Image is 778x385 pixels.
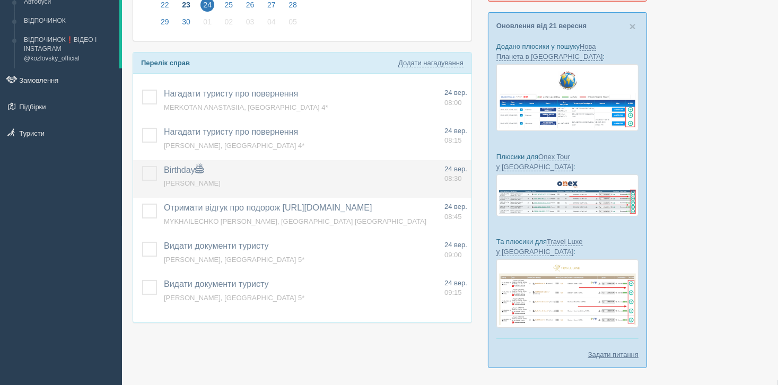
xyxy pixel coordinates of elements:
span: 09:15 [444,288,462,296]
a: MERKOTAN ANASTASIIA, [GEOGRAPHIC_DATA] 4* [164,103,328,111]
span: 03 [243,15,257,29]
a: ВІДПОЧИНОК❗️ВІДЕО І INSTAGRAM @kozlovsky_official [19,31,119,68]
a: 05 [283,16,300,33]
span: 24 вер. [444,241,467,249]
a: ВІДПОЧИНОК [19,12,119,31]
span: 08:45 [444,213,462,221]
a: Нова Планета в [GEOGRAPHIC_DATA] [496,42,603,61]
a: Оновлення від 21 вересня [496,22,587,30]
a: [PERSON_NAME], [GEOGRAPHIC_DATA] 5* [164,294,304,302]
a: Видати документи туристу [164,279,269,288]
span: 01 [200,15,214,29]
a: Onex Tour у [GEOGRAPHIC_DATA] [496,153,573,171]
a: Travel Luxe у [GEOGRAPHIC_DATA] [496,238,583,256]
a: Видати документи туристу [164,241,269,250]
span: 08:30 [444,174,462,182]
span: 30 [179,15,193,29]
a: 03 [240,16,260,33]
a: Нагадати туристу про повернення [164,89,298,98]
span: 24 вер. [444,89,467,97]
img: new-planet-%D0%BF%D1%96%D0%B4%D0%B1%D1%96%D1%80%D0%BA%D0%B0-%D1%81%D1%80%D0%BC-%D0%B4%D0%BB%D1%8F... [496,64,639,131]
span: 08:00 [444,99,462,107]
a: [PERSON_NAME], [GEOGRAPHIC_DATA] 4* [164,142,304,150]
span: 08:15 [444,136,462,144]
a: Нагадати туристу про повернення [164,127,298,136]
a: 24 вер. 09:15 [444,278,467,298]
a: 24 вер. 08:15 [444,126,467,146]
a: 24 вер. 08:00 [444,88,467,108]
button: Close [630,21,636,32]
span: 24 вер. [444,127,467,135]
span: 24 вер. [444,165,467,173]
span: 24 вер. [444,203,467,211]
a: 04 [261,16,282,33]
a: [PERSON_NAME] [164,179,221,187]
span: 04 [265,15,278,29]
a: Додати нагадування [398,59,464,67]
a: 29 [155,16,175,33]
img: onex-tour-proposal-crm-for-travel-agency.png [496,174,639,216]
span: 09:00 [444,251,462,259]
span: 05 [286,15,300,29]
p: Додано плюсики у пошуку : [496,41,639,62]
a: [PERSON_NAME], [GEOGRAPHIC_DATA] 5* [164,256,304,264]
a: Отримати відгук про подорож [URL][DOMAIN_NAME] [164,203,372,212]
span: 02 [222,15,236,29]
p: Плюсики для : [496,152,639,172]
img: travel-luxe-%D0%BF%D0%BE%D0%B4%D0%B1%D0%BE%D1%80%D0%BA%D0%B0-%D1%81%D1%80%D0%BC-%D0%B4%D0%BB%D1%8... [496,259,639,328]
a: Задати питання [588,349,639,360]
span: 29 [158,15,172,29]
a: 02 [219,16,239,33]
a: 30 [176,16,196,33]
a: 24 вер. 09:00 [444,240,467,260]
span: × [630,20,636,32]
p: Та плюсики для : [496,237,639,257]
a: MYKHAILECHKO [PERSON_NAME], [GEOGRAPHIC_DATA] [GEOGRAPHIC_DATA] [164,217,426,225]
a: 24 вер. 08:45 [444,202,467,222]
span: 24 вер. [444,279,467,287]
a: 01 [197,16,217,33]
a: 24 вер. 08:30 [444,164,467,184]
b: Перелік справ [141,59,190,67]
a: Birthday [164,165,204,174]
